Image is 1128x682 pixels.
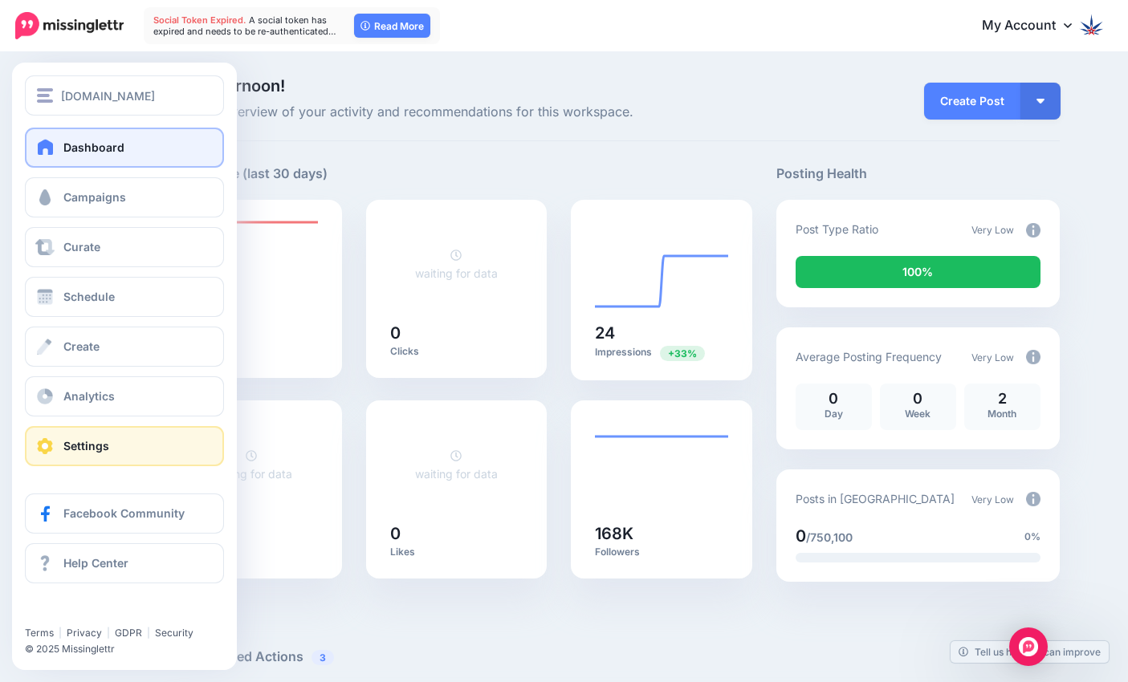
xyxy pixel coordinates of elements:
span: Dashboard [63,140,124,154]
span: Analytics [63,389,115,403]
h5: 0 [390,325,523,341]
h5: 2 [185,325,318,341]
span: Settings [63,439,109,453]
span: Help Center [63,556,128,570]
span: A social token has expired and needs to be re-authenticated… [153,14,336,37]
span: Schedule [63,290,115,303]
span: Month [988,408,1016,420]
span: | [107,627,110,639]
h5: Recommended Actions [161,647,1060,667]
span: Campaigns [63,190,126,204]
a: Privacy [67,627,102,639]
a: waiting for data [210,449,292,481]
span: Create [63,339,100,353]
img: info-circle-grey.png [1026,223,1040,237]
a: Create Post [924,83,1020,120]
h5: 0 [185,526,318,542]
h5: Posting Health [776,164,1060,184]
a: Tell us how we can improve [951,641,1109,663]
p: Average Posting Frequency [796,347,942,366]
p: Impressions [595,345,728,360]
a: waiting for data [415,449,498,481]
a: Security [155,627,193,639]
span: 0 [796,526,806,546]
p: 0 [804,392,864,406]
a: My Account [966,6,1104,46]
p: Posts [185,345,318,358]
span: | [147,627,150,639]
h5: 24 [595,325,728,341]
a: Read More [354,14,430,38]
a: Curate [25,227,224,267]
span: | [59,627,62,639]
p: 0 [888,392,948,406]
img: arrow-down-white.png [1036,99,1045,104]
a: Terms [25,627,54,639]
span: 0% [1024,529,1040,545]
a: waiting for data [415,248,498,280]
p: Likes [390,546,523,558]
span: Very Low [971,351,1014,363]
span: Very Low [971,493,1014,505]
span: 3 [312,650,334,665]
a: Campaigns [25,177,224,217]
h5: Performance (last 30 days) [161,164,328,184]
a: Settings [25,426,224,466]
p: Clicks [390,345,523,358]
span: /750,100 [806,530,853,544]
a: GDPR [115,627,142,639]
a: Dashboard [25,128,224,168]
h5: 0 [390,526,523,542]
span: Week [905,408,930,420]
iframe: Twitter Follow Button [25,603,147,619]
span: Facebook Community [63,506,185,520]
p: Retweets [185,546,318,558]
span: Social Token Expired. [153,14,246,26]
img: info-circle-grey.png [1026,492,1040,506]
a: Help Center [25,543,224,583]
span: Curate [63,240,100,254]
p: 2 [972,392,1032,406]
img: menu.png [37,88,53,103]
p: Posts in [GEOGRAPHIC_DATA] [796,489,955,508]
h5: 168K [595,526,728,542]
div: Open Intercom Messenger [1009,627,1048,666]
a: Facebook Community [25,493,224,534]
div: 100% of your posts in the last 30 days were manually created (i.e. were not from Drip Campaigns o... [796,256,1040,288]
img: Missinglettr [15,12,124,39]
span: Previous period: 18 [660,346,705,361]
a: Schedule [25,277,224,317]
span: Very Low [971,224,1014,236]
span: Here's an overview of your activity and recommendations for this workspace. [161,102,752,123]
p: Post Type Ratio [796,220,878,238]
p: Followers [595,546,728,558]
a: Create [25,327,224,367]
span: [DOMAIN_NAME] [61,87,155,105]
button: [DOMAIN_NAME] [25,75,224,116]
img: info-circle-grey.png [1026,350,1040,364]
a: Analytics [25,376,224,416]
li: © 2025 Missinglettr [25,641,234,657]
span: Day [825,408,843,420]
